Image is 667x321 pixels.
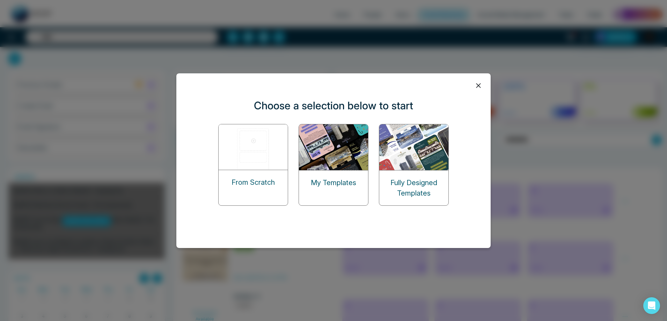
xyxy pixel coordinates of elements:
p: My Templates [311,177,356,188]
img: start-from-scratch.png [219,124,288,170]
img: designed-templates.png [379,124,449,170]
p: From Scratch [232,177,275,188]
img: my-templates.png [299,124,369,170]
p: Fully Designed Templates [379,177,448,198]
div: Open Intercom Messenger [643,297,660,314]
p: Choose a selection below to start [254,98,413,114]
